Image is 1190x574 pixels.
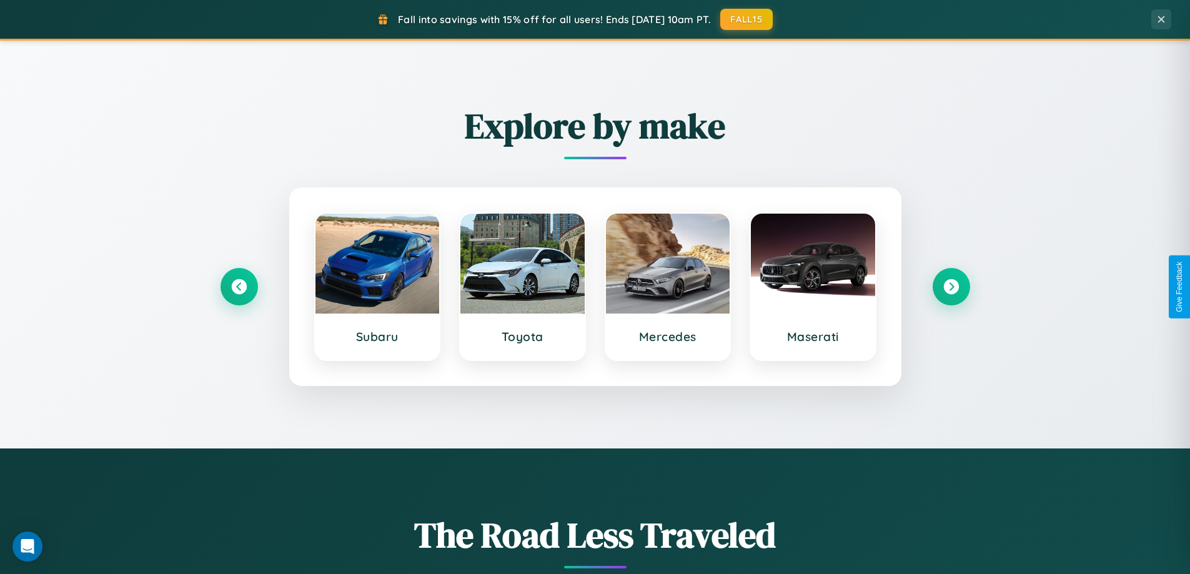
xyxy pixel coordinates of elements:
[1175,262,1184,312] div: Give Feedback
[12,532,42,562] div: Open Intercom Messenger
[221,511,970,559] h1: The Road Less Traveled
[473,329,572,344] h3: Toyota
[221,102,970,150] h2: Explore by make
[618,329,718,344] h3: Mercedes
[398,13,711,26] span: Fall into savings with 15% off for all users! Ends [DATE] 10am PT.
[763,329,863,344] h3: Maserati
[328,329,427,344] h3: Subaru
[720,9,773,30] button: FALL15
